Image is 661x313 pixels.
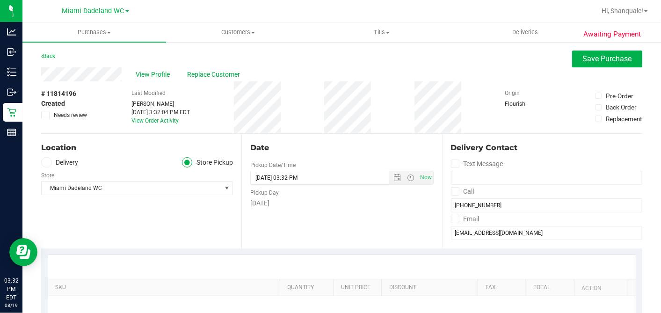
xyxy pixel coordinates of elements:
a: Quantity [288,284,330,291]
div: [PERSON_NAME] [131,100,190,108]
inline-svg: Reports [7,128,16,137]
p: 08/19 [4,302,18,309]
input: Format: (999) 999-9999 [451,198,642,212]
div: Flourish [505,100,552,108]
span: Miami Dadeland WC [62,7,124,15]
span: Open the time view [403,174,419,182]
span: Awaiting Payment [584,29,641,40]
div: [DATE] [250,198,433,208]
span: Set Current date [418,171,434,184]
div: Replacement [606,114,642,124]
label: Store [41,171,54,180]
button: Save Purchase [572,51,642,67]
p: 03:32 PM EDT [4,277,18,302]
label: Call [451,185,474,198]
span: # 11814196 [41,89,76,99]
label: Email [451,212,479,226]
a: Purchases [22,22,166,42]
inline-svg: Outbound [7,87,16,97]
th: Action [574,279,627,296]
span: Customers [167,28,309,36]
span: Created [41,99,65,109]
a: Back [41,53,55,59]
inline-svg: Inbound [7,47,16,57]
span: Purchases [22,28,166,36]
a: View Order Activity [131,117,179,124]
span: View Profile [136,70,173,80]
span: Replace Customer [187,70,243,80]
span: Hi, Shanquale! [602,7,643,15]
span: Tills [310,28,453,36]
label: Delivery [41,157,79,168]
span: Save Purchase [583,54,632,63]
div: Date [250,142,433,153]
inline-svg: Inventory [7,67,16,77]
a: Customers [166,22,310,42]
div: Delivery Contact [451,142,642,153]
inline-svg: Analytics [7,27,16,36]
a: Discount [389,284,474,291]
label: Text Message [451,157,503,171]
a: Total [534,284,571,291]
div: Back Order [606,102,637,112]
label: Store Pickup [182,157,233,168]
div: Location [41,142,233,153]
label: Origin [505,89,520,97]
a: Tills [310,22,453,42]
label: Pickup Day [250,189,279,197]
label: Last Modified [131,89,166,97]
a: Tax [486,284,523,291]
a: Unit Price [341,284,378,291]
div: Pre-Order [606,91,633,101]
span: Needs review [54,111,87,119]
inline-svg: Retail [7,108,16,117]
span: Open the date view [389,174,405,182]
span: Miami Dadeland WC [42,182,221,195]
span: select [221,182,232,195]
a: SKU [55,284,276,291]
span: Deliveries [500,28,551,36]
label: Pickup Date/Time [250,161,296,169]
input: Format: (999) 999-9999 [451,171,642,185]
iframe: Resource center [9,238,37,266]
a: Deliveries [453,22,597,42]
div: [DATE] 3:32:04 PM EDT [131,108,190,116]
